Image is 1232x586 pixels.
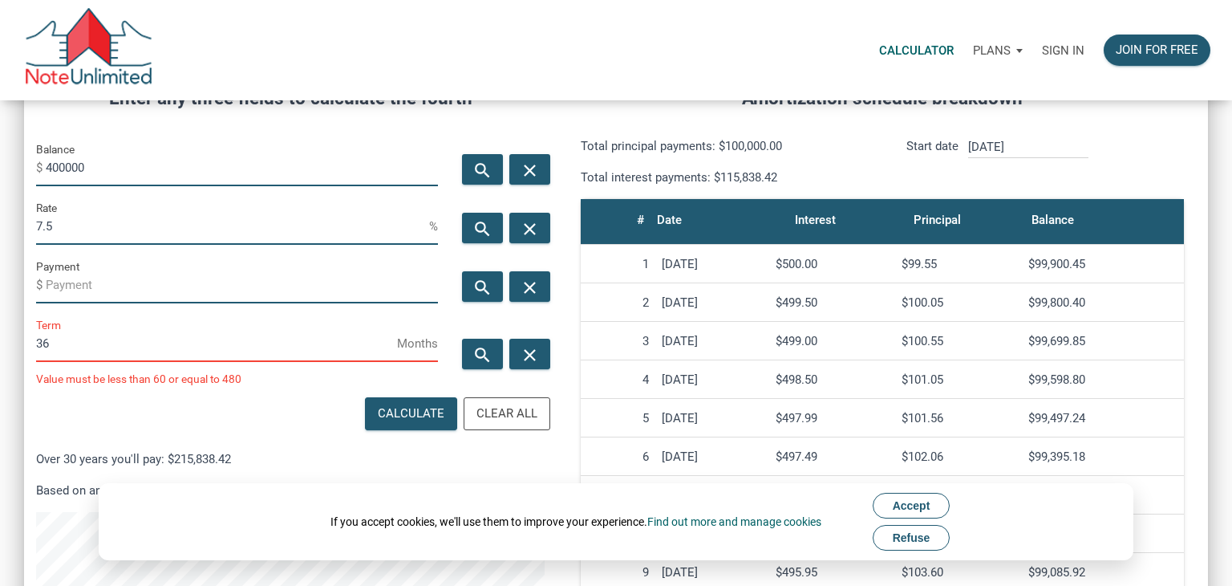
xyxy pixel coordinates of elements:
i: search [472,160,492,180]
div: Principal [914,209,961,231]
button: search [462,154,503,185]
div: 1 [587,257,649,271]
input: Rate [36,209,429,245]
div: Balance [1031,209,1074,231]
input: Payment [46,267,438,303]
div: If you accept cookies, we'll use them to improve your experience. [330,514,821,530]
div: 5 [587,411,649,425]
a: Join for free [1094,25,1220,75]
div: [DATE] [662,565,763,580]
button: Clear All [464,397,550,430]
i: close [521,218,540,238]
div: $495.95 [776,565,890,580]
button: search [462,339,503,369]
div: Clear All [476,405,537,423]
span: $ [36,155,46,181]
div: $101.56 [902,411,1015,425]
p: Plans [973,43,1011,58]
div: $101.05 [902,372,1015,387]
div: Join for free [1116,41,1198,59]
div: $100.05 [902,295,1015,310]
div: 9 [587,565,649,580]
a: Plans [963,25,1032,75]
button: close [509,271,550,302]
div: Value must be less than 60 or equal to 480 [36,374,438,385]
div: Interest [795,209,836,231]
div: [DATE] [662,411,763,425]
div: [DATE] [662,450,763,464]
a: Sign in [1032,25,1094,75]
div: $99,395.18 [1028,450,1177,464]
div: $499.50 [776,295,890,310]
p: Total principal payments: $100,000.00 [581,136,870,156]
button: search [462,271,503,302]
div: 2 [587,295,649,310]
button: close [509,339,550,369]
span: Accept [893,499,930,512]
i: close [521,160,540,180]
div: $500.00 [776,257,890,271]
p: Over 30 years you'll pay: $215,838.42 [36,450,545,469]
div: $100.55 [902,334,1015,348]
span: % [429,214,438,239]
label: Rate [36,198,57,218]
img: NoteUnlimited [24,8,153,92]
div: Date [657,209,682,231]
i: search [472,218,492,238]
div: [DATE] [662,372,763,387]
p: Based on an estimated monthly payment of $599.55 [36,481,545,500]
button: Accept [873,493,950,519]
div: 3 [587,334,649,348]
div: $99,085.92 [1028,565,1177,580]
div: $99.55 [902,257,1015,271]
label: Balance [36,140,75,159]
div: $99,598.80 [1028,372,1177,387]
p: Start date [906,136,958,187]
label: Payment [36,257,79,276]
input: Balance [46,150,438,186]
p: Total interest payments: $115,838.42 [581,168,870,187]
i: close [521,277,540,297]
div: $99,699.85 [1028,334,1177,348]
input: Term [36,326,397,362]
a: Find out more and manage cookies [647,515,821,528]
button: close [509,213,550,243]
div: [DATE] [662,334,763,348]
div: # [637,209,644,231]
div: $99,900.45 [1028,257,1177,271]
button: close [509,154,550,185]
p: Calculator [879,43,954,58]
div: $99,800.40 [1028,295,1177,310]
span: Months [397,331,438,356]
span: Refuse [893,531,930,544]
label: Term [36,315,61,335]
i: close [521,345,540,365]
a: Calculator [869,25,963,75]
i: search [472,277,492,297]
div: $499.00 [776,334,890,348]
div: [DATE] [662,257,763,271]
div: 4 [587,372,649,387]
div: $498.50 [776,372,890,387]
i: search [472,345,492,365]
div: 6 [587,450,649,464]
div: $497.49 [776,450,890,464]
button: Plans [963,26,1032,75]
div: [DATE] [662,295,763,310]
button: Calculate [365,397,457,430]
div: $103.60 [902,565,1015,580]
span: $ [36,272,46,298]
div: $99,497.24 [1028,411,1177,425]
button: Join for free [1104,35,1210,66]
div: $102.06 [902,450,1015,464]
p: Sign in [1042,43,1084,58]
div: Calculate [378,405,444,423]
div: $497.99 [776,411,890,425]
button: Refuse [873,525,950,551]
button: search [462,213,503,243]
